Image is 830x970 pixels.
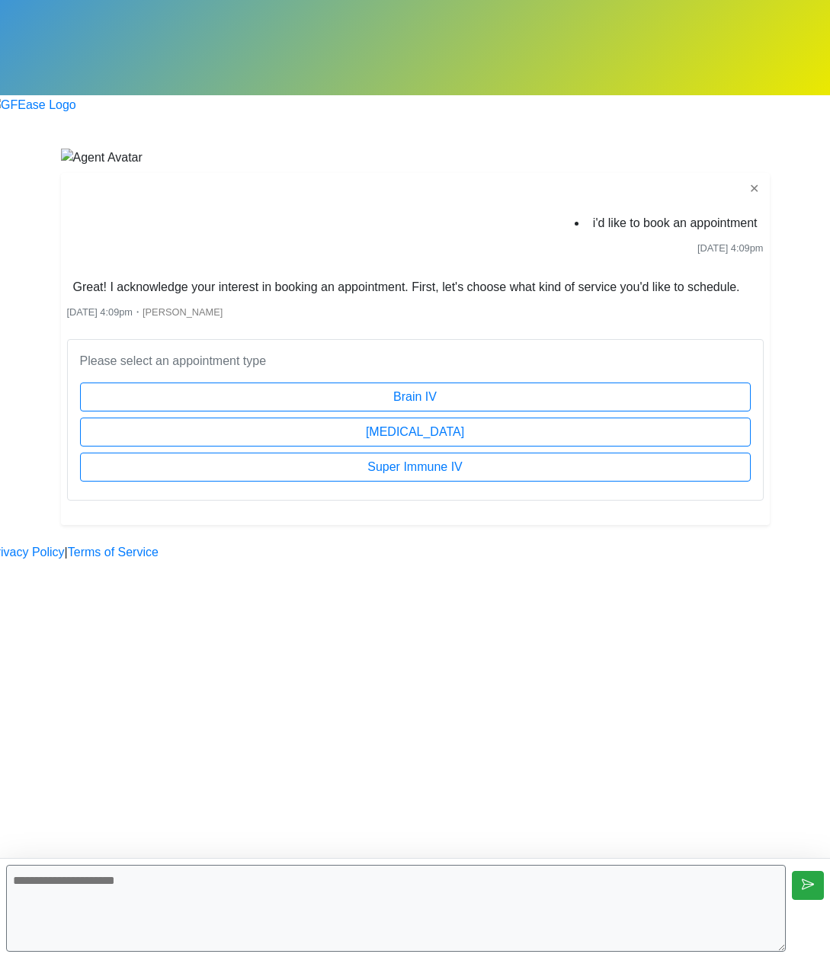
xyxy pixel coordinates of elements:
[745,179,764,199] button: ✕
[587,211,764,235] li: i'd like to book an appointment
[80,453,751,482] button: Super Immune IV
[65,543,68,562] a: |
[67,306,223,318] small: ・
[697,242,764,254] span: [DATE] 4:09pm
[80,352,751,370] p: Please select an appointment type
[67,275,746,299] li: Great! I acknowledge your interest in booking an appointment. First, let's choose what kind of se...
[80,418,751,447] button: [MEDICAL_DATA]
[68,543,159,562] a: Terms of Service
[61,149,143,167] img: Agent Avatar
[143,306,223,318] span: [PERSON_NAME]
[67,306,133,318] span: [DATE] 4:09pm
[80,383,751,411] button: Brain IV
